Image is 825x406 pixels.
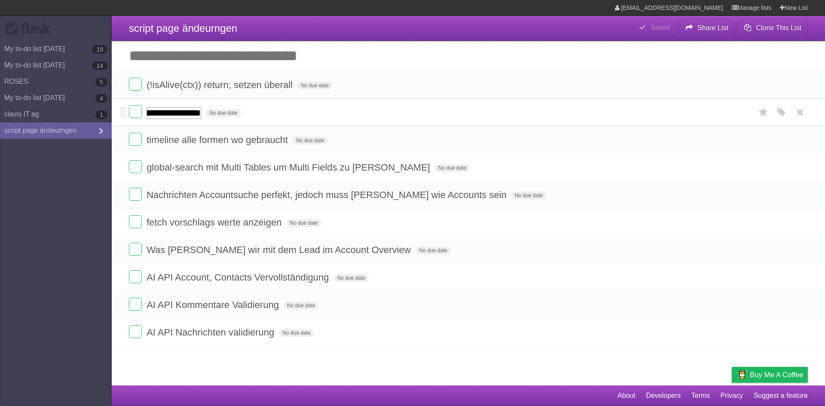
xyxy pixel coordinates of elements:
[293,137,327,144] span: No due date
[334,274,369,282] span: No due date
[129,105,142,118] label: Done
[754,388,808,404] a: Suggest a feature
[129,78,142,91] label: Done
[435,164,470,172] span: No due date
[95,94,107,103] b: 4
[206,109,241,117] span: No due date
[678,20,735,36] button: Share List
[691,388,710,404] a: Terms
[129,133,142,146] label: Done
[129,325,142,338] label: Done
[416,247,451,254] span: No due date
[284,302,318,309] span: No due date
[147,134,290,145] span: timeline alle formen wo gebraucht
[279,329,314,337] span: No due date
[129,215,142,228] label: Done
[95,110,107,119] b: 1
[697,24,728,31] b: Share List
[147,217,284,228] span: fetch vorschlags werte anzeigen
[287,219,321,227] span: No due date
[147,272,331,283] span: AI API Account, Contacts Vervollständigung
[129,243,142,256] label: Done
[147,244,413,255] span: Was [PERSON_NAME] wir mit dem Lead im Account Overview
[129,160,142,173] label: Done
[147,327,276,338] span: AI API Nachrichten validierung
[755,105,772,119] label: Star task
[147,299,281,310] span: AI API Kommentare Validierung
[721,388,743,404] a: Privacy
[147,79,295,90] span: (!isAlive(ctx)) return; setzen überall
[95,78,107,86] b: 5
[129,298,142,311] label: Done
[129,188,142,201] label: Done
[651,24,670,31] b: Saved
[750,367,804,382] span: Buy me a coffee
[92,61,107,70] b: 14
[129,270,142,283] label: Done
[4,21,56,37] div: Flask
[147,189,509,200] span: Nachrichten Accountsuche perfekt, jedoch muss [PERSON_NAME] wie Accounts sein
[736,367,748,382] img: Buy me a coffee
[617,388,636,404] a: About
[297,82,332,89] span: No due date
[756,24,801,31] b: Clone This List
[732,367,808,383] a: Buy me a coffee
[646,388,681,404] a: Developers
[147,162,432,173] span: global-search mit Multi Tables um Multi Fields zu [PERSON_NAME]
[737,20,808,36] button: Clone This List
[511,192,546,199] span: No due date
[129,22,237,34] span: script page ändeurngen
[92,45,107,54] b: 19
